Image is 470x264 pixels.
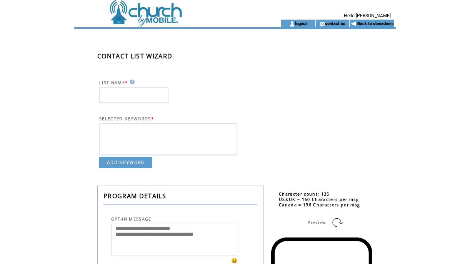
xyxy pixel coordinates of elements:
[357,21,393,26] a: Back to sbmadmin
[295,21,307,26] a: logout
[103,192,166,200] span: PROGRAM DETAILS
[99,80,125,85] span: LIST NAME
[319,21,325,27] img: contact_us_icon.gif
[231,257,238,264] span: 😀
[128,80,135,84] img: help.gif
[289,21,295,27] img: account_icon.gif
[344,13,391,18] span: Hello [PERSON_NAME]
[279,197,359,202] span: US&UK = 160 Characters per msg
[279,191,330,197] span: Character count: 135
[279,202,360,208] span: Canada = 136 Characters per msg
[99,157,152,168] a: ADD KEYWORD
[351,21,357,27] img: backArrow.gif
[99,116,151,121] span: SELECTED KEYWORDS
[325,21,345,26] a: contact us
[308,220,326,225] span: Preview
[97,52,172,60] span: CONTACT LIST WIZARD
[111,216,152,222] span: OPT-IN MESSAGE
